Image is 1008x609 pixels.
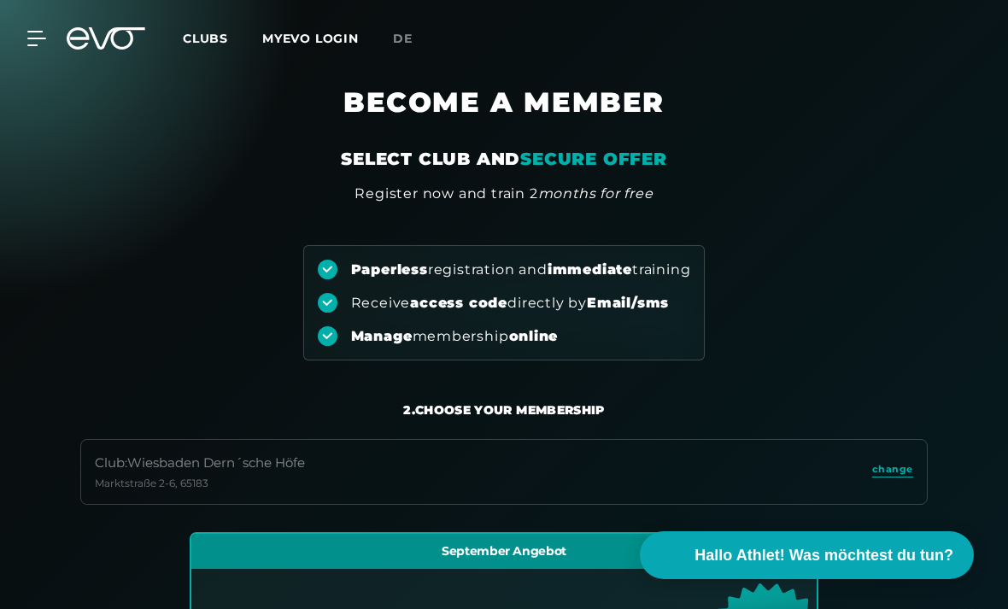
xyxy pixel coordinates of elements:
div: Marktstraße 2-6 , 65183 [95,477,305,490]
div: Receive directly by [351,294,669,313]
strong: access code [410,295,507,311]
div: registration and training [351,261,691,279]
div: Register now and train 2 [355,184,653,204]
strong: immediate [548,261,632,278]
div: 2. Choose your membership [403,401,604,419]
strong: Manage [351,328,413,344]
strong: Email/sms [587,295,669,311]
span: Hallo Athlet! Was möchtest du tun? [694,544,953,567]
em: months for free [538,185,653,202]
strong: online [509,328,559,344]
strong: Paperless [351,261,428,278]
em: SECURE OFFER [520,149,667,169]
a: MYEVO LOGIN [262,31,359,46]
span: change [872,462,913,477]
button: Hallo Athlet! Was möchtest du tun? [640,531,974,579]
h1: BECOME A MEMBER [111,85,897,147]
span: de [393,31,413,46]
a: de [393,29,433,49]
a: change [872,462,913,482]
div: SELECT CLUB AND [341,147,667,171]
span: Clubs [183,31,228,46]
a: Clubs [183,30,262,46]
div: membership [351,327,559,346]
div: Club : Wiesbaden Dern´sche Höfe [95,454,305,473]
